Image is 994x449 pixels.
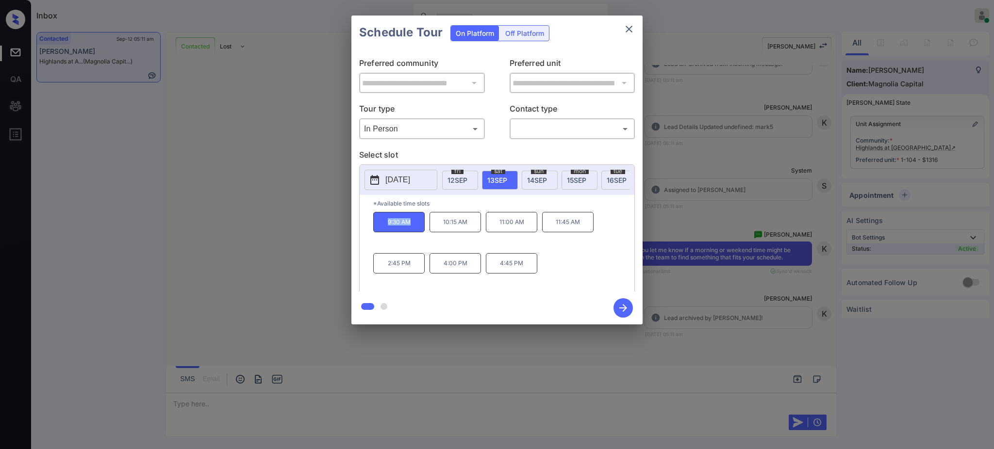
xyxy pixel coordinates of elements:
div: date-select [522,171,558,190]
div: On Platform [451,26,499,41]
span: fri [451,168,464,174]
span: mon [571,168,589,174]
div: date-select [482,171,518,190]
div: Off Platform [500,26,549,41]
span: tue [611,168,625,174]
p: Select slot [359,149,635,164]
div: date-select [562,171,597,190]
p: 10:15 AM [430,212,481,232]
p: 2:45 PM [373,253,425,273]
span: 13 SEP [487,176,507,184]
button: [DATE] [364,170,437,190]
span: 15 SEP [567,176,586,184]
p: [DATE] [385,174,410,186]
p: 9:30 AM [373,212,425,232]
p: *Available time slots [373,195,634,212]
div: date-select [601,171,637,190]
p: Tour type [359,103,485,118]
p: Preferred unit [510,57,635,73]
span: 12 SEP [447,176,467,184]
p: 4:45 PM [486,253,537,273]
p: 11:45 AM [542,212,594,232]
h2: Schedule Tour [351,16,450,49]
div: date-select [442,171,478,190]
button: close [619,19,639,39]
p: Preferred community [359,57,485,73]
div: In Person [362,121,482,137]
span: sat [491,168,505,174]
p: Contact type [510,103,635,118]
button: btn-next [608,295,639,321]
span: sun [531,168,547,174]
span: 16 SEP [607,176,627,184]
p: 11:00 AM [486,212,537,232]
span: 14 SEP [527,176,547,184]
p: 4:00 PM [430,253,481,273]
